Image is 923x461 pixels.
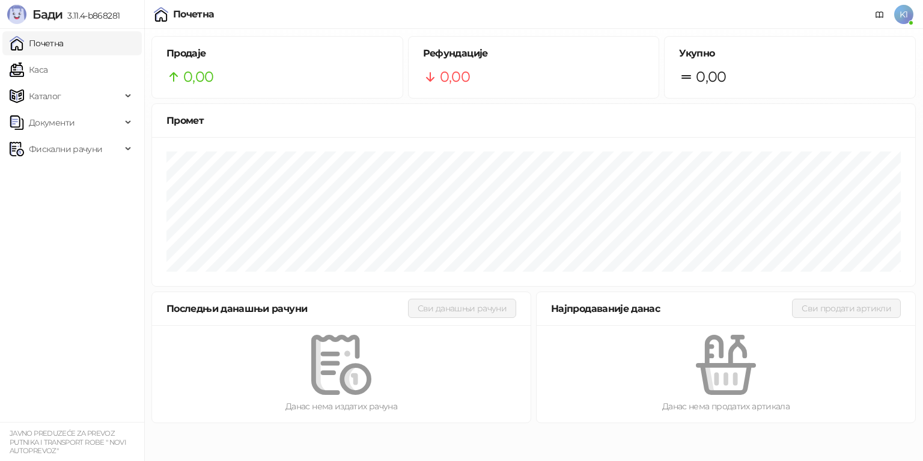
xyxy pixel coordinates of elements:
span: 0,00 [440,66,470,88]
span: Фискални рачуни [29,137,102,161]
div: Почетна [173,10,215,19]
div: Последњи данашњи рачуни [166,301,408,316]
span: K1 [894,5,913,24]
button: Сви продати артикли [792,299,901,318]
a: Почетна [10,31,64,55]
img: Logo [7,5,26,24]
span: Бади [32,7,62,22]
div: Данас нема издатих рачуна [171,400,511,413]
span: 0,00 [696,66,726,88]
span: Документи [29,111,75,135]
button: Сви данашњи рачуни [408,299,516,318]
a: Каса [10,58,47,82]
h5: Рефундације [423,46,645,61]
span: 0,00 [183,66,213,88]
span: Каталог [29,84,61,108]
div: Најпродаваније данас [551,301,792,316]
div: Данас нема продатих артикала [556,400,896,413]
h5: Продаје [166,46,388,61]
small: JAVNO PREDUZEĆE ZA PREVOZ PUTNIKA I TRANSPORT ROBE " NOVI AUTOPREVOZ" [10,429,126,455]
h5: Укупно [679,46,901,61]
div: Промет [166,113,901,128]
a: Документација [870,5,889,24]
span: 3.11.4-b868281 [62,10,120,21]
